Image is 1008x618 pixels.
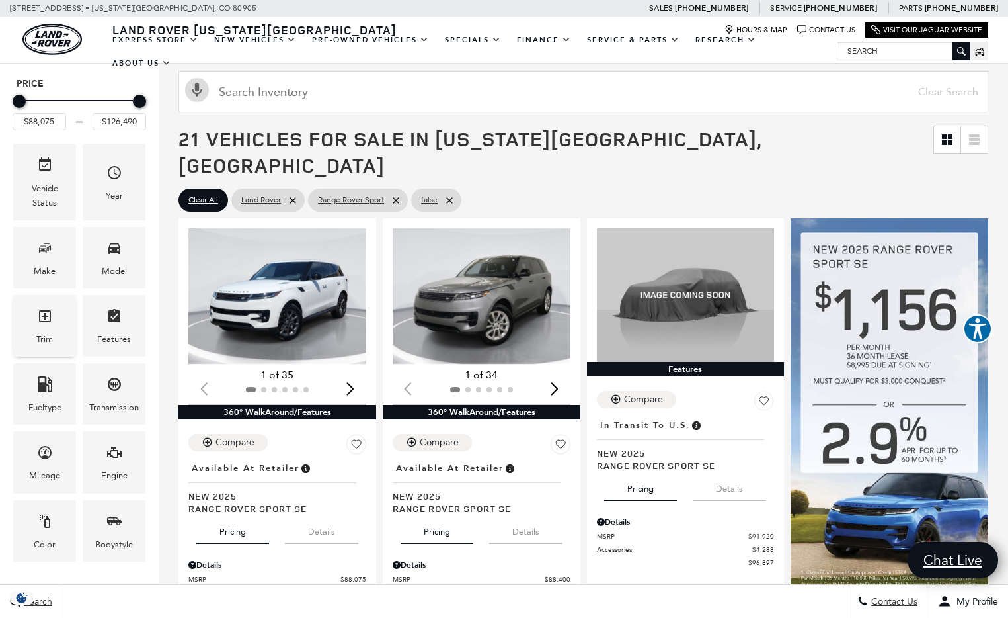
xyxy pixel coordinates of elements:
div: Mileage [29,468,60,483]
span: New 2025 [188,490,356,502]
a: [STREET_ADDRESS] • [US_STATE][GEOGRAPHIC_DATA], CO 80905 [10,3,256,13]
div: Minimum Price [13,95,26,108]
img: 2025 Land Rover Range Rover Sport SE 1 [188,228,369,364]
div: Compare [420,437,459,449]
div: 360° WalkAround/Features [178,405,376,419]
div: Vehicle Status [23,181,66,210]
input: Search [837,43,970,59]
div: Fueltype [28,400,61,415]
a: Research [687,28,764,52]
div: Price [13,90,146,130]
img: Opt-Out Icon [7,591,37,605]
span: Chat Live [917,551,989,569]
button: Open user profile menu [928,585,1008,618]
input: Minimum [13,113,66,130]
a: $96,897 [597,558,775,568]
button: details tab [489,515,562,544]
a: EXPRESS STORE [104,28,206,52]
div: MileageMileage [13,431,76,493]
div: Pricing Details - Range Rover Sport SE [188,559,366,571]
span: Land Rover [241,192,281,208]
div: MakeMake [13,227,76,288]
div: Features [587,362,785,376]
a: Chat Live [908,542,998,578]
div: Bodystyle [95,537,133,552]
a: Available at RetailerNew 2025Range Rover Sport SE [188,459,366,515]
span: Year [106,161,122,189]
span: MSRP [188,574,340,584]
span: Bodystyle [106,510,122,537]
span: $91,920 [748,531,774,541]
a: Grid View [934,126,960,153]
span: Vehicle [37,154,53,181]
span: Accessories [597,545,753,554]
span: Clear All [188,192,218,208]
a: New Vehicles [206,28,304,52]
span: Transmission [106,373,122,400]
aside: Accessibility Help Desk [963,314,992,346]
span: Range Rover Sport SE [188,502,356,515]
span: Features [106,305,122,332]
button: Save Vehicle [346,434,366,459]
span: Range Rover Sport SE [393,502,561,515]
span: $88,400 [545,574,570,584]
div: Compare [624,394,663,406]
div: Pricing Details - Range Rover Sport SE [597,516,775,528]
span: Range Rover Sport SE [597,459,765,472]
a: Land Rover [US_STATE][GEOGRAPHIC_DATA] [104,22,405,38]
input: Search Inventory [178,71,988,112]
a: Visit Our Jaguar Website [871,25,982,35]
span: Available at Retailer [396,461,504,476]
span: Make [37,237,53,264]
div: 1 of 35 [188,368,366,382]
button: pricing tab [401,515,473,544]
img: 2025 Land Rover Range Rover Sport SE [597,228,775,362]
span: Land Rover [US_STATE][GEOGRAPHIC_DATA] [112,22,397,38]
span: false [421,192,438,208]
a: Service & Parts [579,28,687,52]
span: Model [106,237,122,264]
button: details tab [693,472,766,501]
div: Next slide [546,374,564,403]
div: TrimTrim [13,295,76,357]
button: details tab [285,515,358,544]
div: Pricing Details - Range Rover Sport SE [393,559,570,571]
div: Maximum Price [133,95,146,108]
div: Model [102,264,127,279]
span: Range Rover Sport [318,192,384,208]
span: $88,075 [340,574,366,584]
span: MSRP [597,531,749,541]
span: Vehicle is in stock and ready for immediate delivery. Due to demand, availability is subject to c... [504,461,516,476]
a: MSRP $88,400 [393,574,570,584]
a: About Us [104,52,179,75]
a: Available at RetailerNew 2025Range Rover Sport SE [393,459,570,515]
span: 21 Vehicles for Sale in [US_STATE][GEOGRAPHIC_DATA], [GEOGRAPHIC_DATA] [178,125,761,179]
div: Transmission [89,400,139,415]
svg: Click to toggle on voice search [185,78,209,102]
div: Features [97,332,131,347]
button: Compare Vehicle [393,434,472,451]
span: Parts [899,3,923,13]
div: TransmissionTransmission [83,363,145,425]
a: Accessories $4,288 [597,545,775,554]
div: Next slide [342,374,360,403]
a: Contact Us [797,25,855,35]
nav: Main Navigation [104,28,837,75]
input: Maximum [93,113,146,130]
span: New 2025 [393,490,561,502]
div: FeaturesFeatures [83,295,145,357]
button: Compare Vehicle [597,391,676,408]
div: Make [34,264,56,279]
div: Color [34,537,56,552]
div: ColorColor [13,500,76,562]
span: Available at Retailer [192,461,299,476]
div: ModelModel [83,227,145,288]
span: New 2025 [597,447,765,459]
img: Land Rover [22,24,82,55]
span: Vehicle is in stock and ready for immediate delivery. Due to demand, availability is subject to c... [299,461,311,476]
span: $4,288 [752,545,774,554]
a: [PHONE_NUMBER] [925,3,998,13]
span: $96,897 [748,558,774,568]
div: 1 / 2 [188,228,369,364]
a: Pre-Owned Vehicles [304,28,437,52]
